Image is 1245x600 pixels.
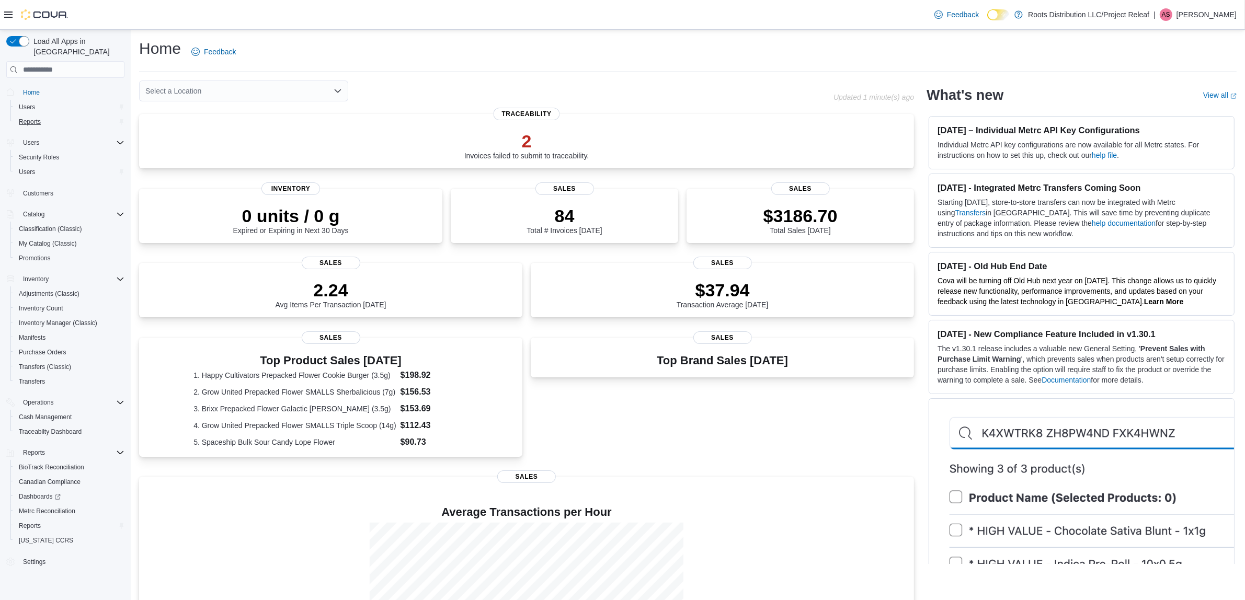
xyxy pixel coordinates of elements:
[938,182,1226,193] h3: [DATE] - Integrated Metrc Transfers Coming Soon
[15,331,124,344] span: Manifests
[19,208,124,221] span: Catalog
[19,555,124,568] span: Settings
[10,330,129,345] button: Manifests
[15,116,45,128] a: Reports
[15,411,124,423] span: Cash Management
[139,38,181,59] h1: Home
[19,556,50,568] a: Settings
[19,103,35,111] span: Users
[2,272,129,286] button: Inventory
[927,87,1003,103] h2: What's new
[10,360,129,374] button: Transfers (Classic)
[657,354,788,367] h3: Top Brand Sales [DATE]
[2,207,129,222] button: Catalog
[204,47,236,57] span: Feedback
[10,410,129,424] button: Cash Management
[19,273,124,285] span: Inventory
[987,9,1009,20] input: Dark Mode
[19,187,124,200] span: Customers
[1177,8,1237,21] p: [PERSON_NAME]
[2,445,129,460] button: Reports
[1160,8,1172,21] div: Antwan Stone
[15,287,84,300] a: Adjustments (Classic)
[494,108,560,120] span: Traceability
[19,254,51,262] span: Promotions
[947,9,979,20] span: Feedback
[19,239,77,248] span: My Catalog (Classic)
[334,87,342,95] button: Open list of options
[401,419,468,432] dd: $112.43
[23,88,40,97] span: Home
[10,374,129,389] button: Transfers
[10,114,129,129] button: Reports
[19,363,71,371] span: Transfers (Classic)
[10,100,129,114] button: Users
[693,257,752,269] span: Sales
[464,131,589,152] p: 2
[19,478,81,486] span: Canadian Compliance
[10,504,129,518] button: Metrc Reconciliation
[2,84,129,99] button: Home
[15,476,124,488] span: Canadian Compliance
[10,475,129,489] button: Canadian Compliance
[15,302,67,315] a: Inventory Count
[527,205,602,226] p: 84
[930,4,983,25] a: Feedback
[938,329,1226,339] h3: [DATE] - New Compliance Feature Included in v1.30.1
[15,425,124,438] span: Traceabilty Dashboard
[15,520,124,532] span: Reports
[15,534,77,547] a: [US_STATE] CCRS
[302,331,360,344] span: Sales
[19,304,63,313] span: Inventory Count
[955,209,986,217] a: Transfers
[464,131,589,160] div: Invoices failed to submit to traceability.
[15,166,124,178] span: Users
[23,189,53,198] span: Customers
[938,197,1226,239] p: Starting [DATE], store-to-store transfers can now be integrated with Metrc using in [GEOGRAPHIC_D...
[19,507,75,515] span: Metrc Reconciliation
[15,346,71,359] a: Purchase Orders
[15,166,39,178] a: Users
[15,237,81,250] a: My Catalog (Classic)
[15,116,124,128] span: Reports
[19,446,49,459] button: Reports
[276,280,386,301] p: 2.24
[2,395,129,410] button: Operations
[1042,376,1091,384] a: Documentation
[19,319,97,327] span: Inventory Manager (Classic)
[23,275,49,283] span: Inventory
[10,236,129,251] button: My Catalog (Classic)
[1153,8,1156,21] p: |
[15,151,63,164] a: Security Roles
[693,331,752,344] span: Sales
[497,470,556,483] span: Sales
[2,554,129,569] button: Settings
[10,345,129,360] button: Purchase Orders
[15,490,124,503] span: Dashboards
[771,182,830,195] span: Sales
[19,396,124,409] span: Operations
[302,257,360,269] span: Sales
[1230,93,1237,99] svg: External link
[10,424,129,439] button: Traceabilty Dashboard
[233,205,349,226] p: 0 units / 0 g
[15,461,124,474] span: BioTrack Reconciliation
[19,187,58,200] a: Customers
[1144,297,1183,306] a: Learn More
[10,518,129,533] button: Reports
[10,222,129,236] button: Classification (Classic)
[401,402,468,415] dd: $153.69
[10,489,129,504] a: Dashboards
[15,252,124,264] span: Promotions
[19,463,84,471] span: BioTrack Reconciliation
[23,448,45,457] span: Reports
[15,375,49,388] a: Transfers
[10,286,129,301] button: Adjustments (Classic)
[19,168,35,176] span: Users
[938,125,1226,135] h3: [DATE] – Individual Metrc API Key Configurations
[193,387,396,397] dt: 2. Grow United Prepacked Flower SMALLS Sherbalicious (7g)
[19,446,124,459] span: Reports
[19,208,49,221] button: Catalog
[19,136,43,149] button: Users
[15,237,124,250] span: My Catalog (Classic)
